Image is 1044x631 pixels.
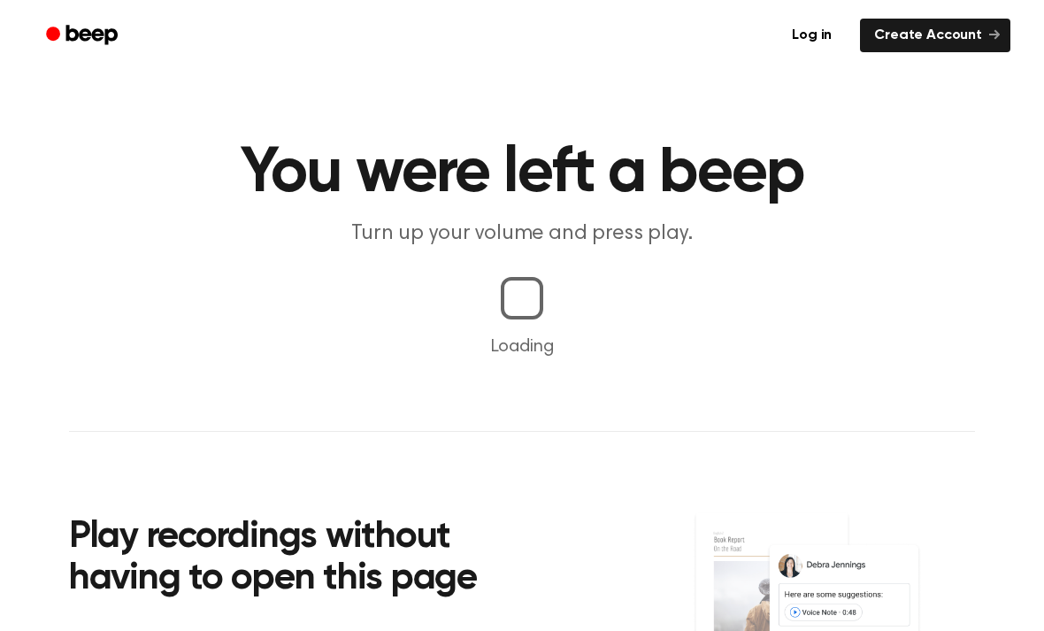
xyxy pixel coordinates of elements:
[69,142,975,205] h1: You were left a beep
[774,15,849,56] a: Log in
[860,19,1010,52] a: Create Account
[69,517,546,601] h2: Play recordings without having to open this page
[21,334,1023,360] p: Loading
[182,219,862,249] p: Turn up your volume and press play.
[34,19,134,53] a: Beep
